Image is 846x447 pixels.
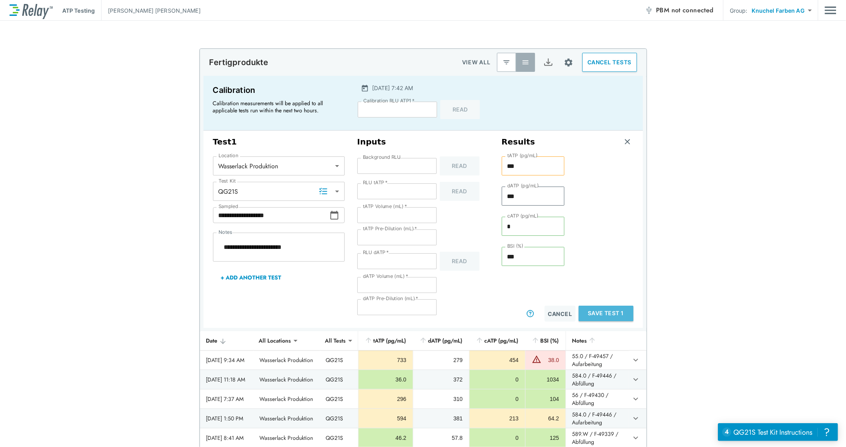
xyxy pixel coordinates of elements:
div: 213 [476,414,519,422]
td: QG21S [320,389,358,408]
label: RLU tATP [363,180,388,185]
div: 57.8 [420,434,463,442]
img: Remove [623,138,631,146]
button: Cancel [545,306,576,322]
h3: Test 1 [213,137,345,147]
p: Calibration measurements will be applied to all applicable tests run within the next two hours. [213,100,340,114]
div: 0 [476,434,519,442]
label: RLU dATP [363,250,389,255]
p: Group: [730,6,748,15]
img: Settings Icon [564,58,574,67]
p: VIEW ALL [462,58,491,67]
button: expand row [629,431,643,445]
div: 310 [420,395,463,403]
label: Notes [219,229,232,235]
label: tATP (pg/mL) [507,153,538,158]
label: dATP Volume (mL) [363,274,408,279]
div: 125 [532,434,559,442]
td: Wasserlack Produktion [253,389,320,408]
div: 104 [532,395,559,403]
img: View All [522,58,529,66]
button: + Add Another Test [213,268,290,287]
label: Sampled [219,204,238,209]
button: Save Test 1 [579,306,633,321]
label: Test Kit [219,178,236,184]
label: Background RLU [363,154,401,160]
img: Drawer Icon [825,3,836,18]
div: dATP (pg/mL) [419,336,463,345]
td: 584.0 / F-49446 / Abfüllung [566,370,629,389]
p: [PERSON_NAME] [PERSON_NAME] [108,6,201,15]
button: Site setup [558,52,579,73]
div: 1034 [532,376,559,383]
button: Main menu [825,3,836,18]
label: dATP Pre-Dilution (mL) [363,296,418,301]
div: [DATE] 9:34 AM [206,356,247,364]
img: Export Icon [543,58,553,67]
td: 55.0 / F-49457 / Aufarbeitung [566,351,629,370]
td: QG21S [320,370,358,389]
td: Wasserlack Produktion [253,351,320,370]
div: QG21S [213,183,345,199]
div: Wasserlack Produktion [213,158,345,174]
td: Wasserlack Produktion [253,409,320,428]
p: ATP Testing [62,6,95,15]
label: tATP Volume (mL) [363,204,407,209]
button: expand row [629,412,643,425]
button: CANCEL TESTS [582,53,637,72]
img: Calender Icon [361,84,369,92]
div: 372 [420,376,463,383]
button: expand row [629,373,643,386]
div: 279 [420,356,463,364]
div: 0 [476,376,519,383]
label: cATP (pg/mL) [507,213,539,219]
img: Offline Icon [645,6,653,14]
div: 46.2 [365,434,407,442]
td: 56 / F-49430 / Abfüllung [566,389,629,408]
div: tATP (pg/mL) [364,336,407,345]
img: Latest [503,58,510,66]
div: [DATE] 8:41 AM [206,434,247,442]
td: Wasserlack Produktion [253,370,320,389]
div: 594 [365,414,407,422]
p: [DATE] 7:42 AM [372,84,413,92]
iframe: Resource center [718,423,838,441]
div: 64.2 [532,414,559,422]
div: 733 [365,356,407,364]
button: expand row [629,353,643,367]
span: PBM [656,5,714,16]
div: All Tests [320,333,351,349]
div: [DATE] 1:50 PM [206,414,247,422]
label: dATP (pg/mL) [507,183,539,189]
td: QG21S [320,351,358,370]
input: Choose date, selected date is Oct 2, 2025 [213,207,330,223]
th: Date [200,331,253,351]
p: Calibration [213,84,343,96]
div: [DATE] 11:18 AM [206,376,247,383]
label: Location [219,153,238,158]
div: 36.0 [365,376,407,383]
h3: Results [502,137,535,147]
h3: Inputs [357,137,489,147]
div: 0 [476,395,519,403]
div: cATP (pg/mL) [476,336,519,345]
div: BSI (%) [531,336,559,345]
p: Fertigprodukte [209,58,269,67]
span: not connected [671,6,714,15]
label: Calibration RLU ATP1 [363,98,414,104]
button: expand row [629,392,643,406]
div: 296 [365,395,407,403]
button: PBM not connected [642,2,717,18]
label: tATP Pre-Dilution (mL) [363,226,417,231]
div: 38.0 [543,356,559,364]
td: 584.0 / F-49446 / Aufarbeitung [566,409,629,428]
div: [DATE] 7:37 AM [206,395,247,403]
img: Warning [532,355,541,364]
div: All Locations [253,333,297,349]
button: Export [539,53,558,72]
img: LuminUltra Relay [10,2,53,19]
div: Notes [572,336,623,345]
